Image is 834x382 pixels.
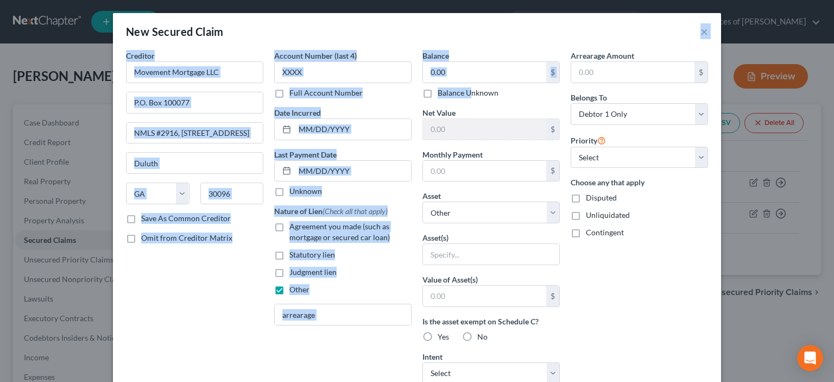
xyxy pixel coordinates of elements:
[423,244,559,265] input: Specify...
[546,62,559,83] div: $
[694,62,707,83] div: $
[571,93,607,102] span: Belongs To
[546,119,559,140] div: $
[797,345,823,371] div: Open Intercom Messenger
[275,304,411,325] input: Specify...
[323,206,388,216] span: (Check all that apply)
[422,107,456,118] label: Net Value
[127,92,263,113] input: Enter address...
[422,149,483,160] label: Monthly Payment
[423,62,546,83] input: 0.00
[200,183,264,204] input: Enter zip...
[289,250,335,259] span: Statutory lien
[438,332,449,341] span: Yes
[422,191,441,201] span: Asset
[126,61,263,83] input: Search creditor by name...
[289,222,390,242] span: Agreement you made (such as mortgage or secured car loan)
[571,62,694,83] input: 0.00
[586,210,630,220] span: Unliquidated
[422,351,443,362] label: Intent
[546,161,559,181] div: $
[571,134,606,147] label: Priority
[586,193,617,202] span: Disputed
[274,61,412,83] input: XXXX
[141,233,232,242] span: Omit from Creditor Matrix
[422,316,560,327] label: Is the asset exempt on Schedule C?
[141,213,231,224] label: Save As Common Creditor
[422,50,449,61] label: Balance
[127,123,263,143] input: Apt, Suite, etc...
[438,87,498,98] label: Balance Unknown
[289,87,363,98] label: Full Account Number
[274,149,337,160] label: Last Payment Date
[126,51,155,60] span: Creditor
[546,286,559,306] div: $
[289,186,322,197] label: Unknown
[586,228,624,237] span: Contingent
[289,285,309,294] span: Other
[423,286,546,306] input: 0.00
[127,153,263,173] input: Enter city...
[423,119,546,140] input: 0.00
[126,24,224,39] div: New Secured Claim
[274,50,357,61] label: Account Number (last 4)
[295,119,411,140] input: MM/DD/YYYY
[274,107,321,118] label: Date Incurred
[571,177,708,188] label: Choose any that apply
[571,50,634,61] label: Arrearage Amount
[274,205,388,217] label: Nature of Lien
[289,267,337,277] span: Judgment lien
[700,25,708,38] button: ×
[422,274,478,285] label: Value of Asset(s)
[422,232,448,243] label: Asset(s)
[477,332,488,341] span: No
[423,161,546,181] input: 0.00
[295,161,411,181] input: MM/DD/YYYY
